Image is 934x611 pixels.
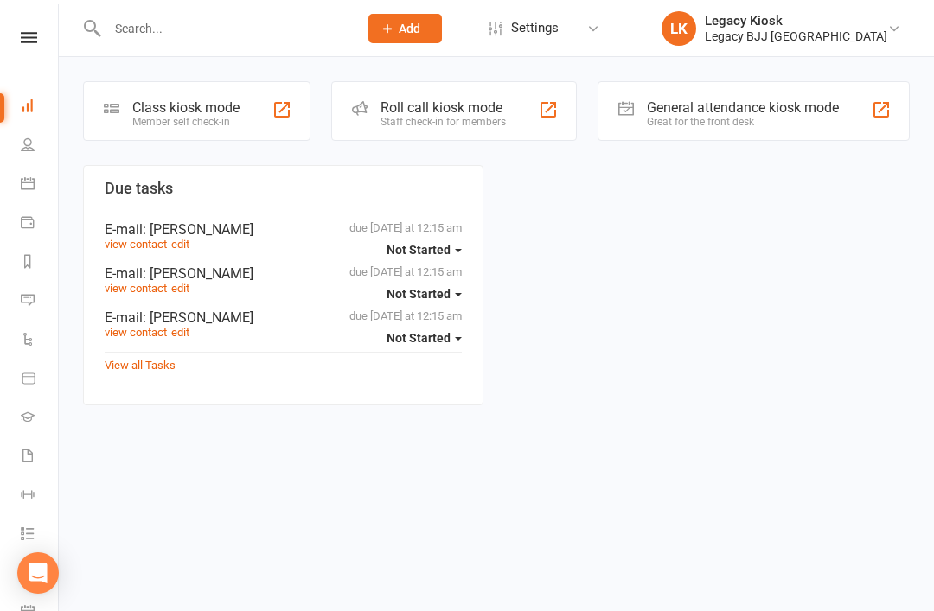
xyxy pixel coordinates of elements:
[662,11,696,46] div: LK
[143,221,253,238] span: : [PERSON_NAME]
[387,234,462,265] button: Not Started
[105,359,176,372] a: View all Tasks
[102,16,346,41] input: Search...
[399,22,420,35] span: Add
[647,99,839,116] div: General attendance kiosk mode
[511,9,559,48] span: Settings
[368,14,442,43] button: Add
[105,238,167,251] a: view contact
[21,166,60,205] a: Calendar
[21,88,60,127] a: Dashboard
[647,116,839,128] div: Great for the front desk
[21,205,60,244] a: Payments
[105,326,167,339] a: view contact
[105,309,462,326] div: E-mail
[143,265,253,282] span: : [PERSON_NAME]
[171,326,189,339] a: edit
[132,99,240,116] div: Class kiosk mode
[171,238,189,251] a: edit
[387,278,462,309] button: Not Started
[105,282,167,295] a: view contact
[143,309,253,326] span: : [PERSON_NAME]
[132,116,240,128] div: Member self check-in
[387,287,451,301] span: Not Started
[21,244,60,283] a: Reports
[105,221,462,238] div: E-mail
[381,99,506,116] div: Roll call kiosk mode
[387,322,462,353] button: Not Started
[705,29,887,44] div: Legacy BJJ [GEOGRAPHIC_DATA]
[105,265,462,282] div: E-mail
[705,13,887,29] div: Legacy Kiosk
[21,360,60,399] a: Product Sales
[387,331,451,345] span: Not Started
[105,180,462,197] h3: Due tasks
[171,282,189,295] a: edit
[381,116,506,128] div: Staff check-in for members
[17,552,59,594] div: Open Intercom Messenger
[21,127,60,166] a: People
[387,243,451,257] span: Not Started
